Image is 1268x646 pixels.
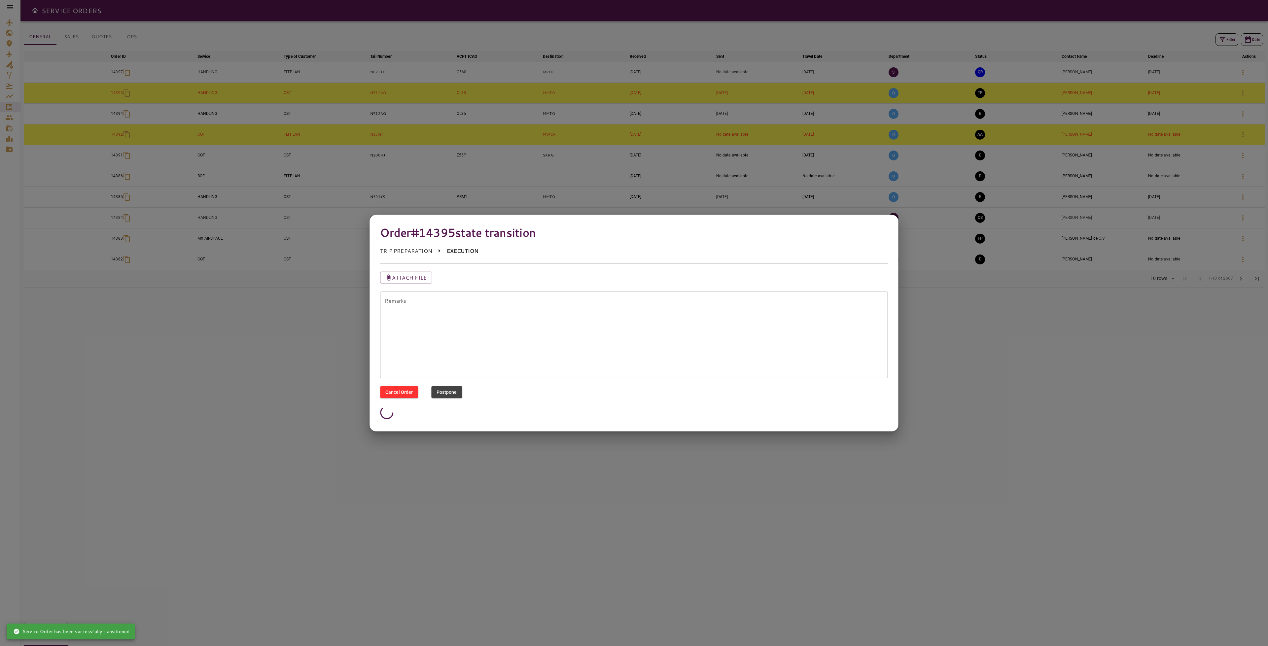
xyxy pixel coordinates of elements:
button: Postpone [431,386,462,398]
p: EXECUTION [447,247,478,255]
p: Attach file [392,273,427,281]
button: Attach file [380,271,432,283]
button: Cancel Order [380,386,418,398]
div: Service Order has been successfully transitioned [13,626,129,637]
h4: Order #14395 state transition [380,225,888,239]
p: TRIP PREPARATION [380,247,432,255]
